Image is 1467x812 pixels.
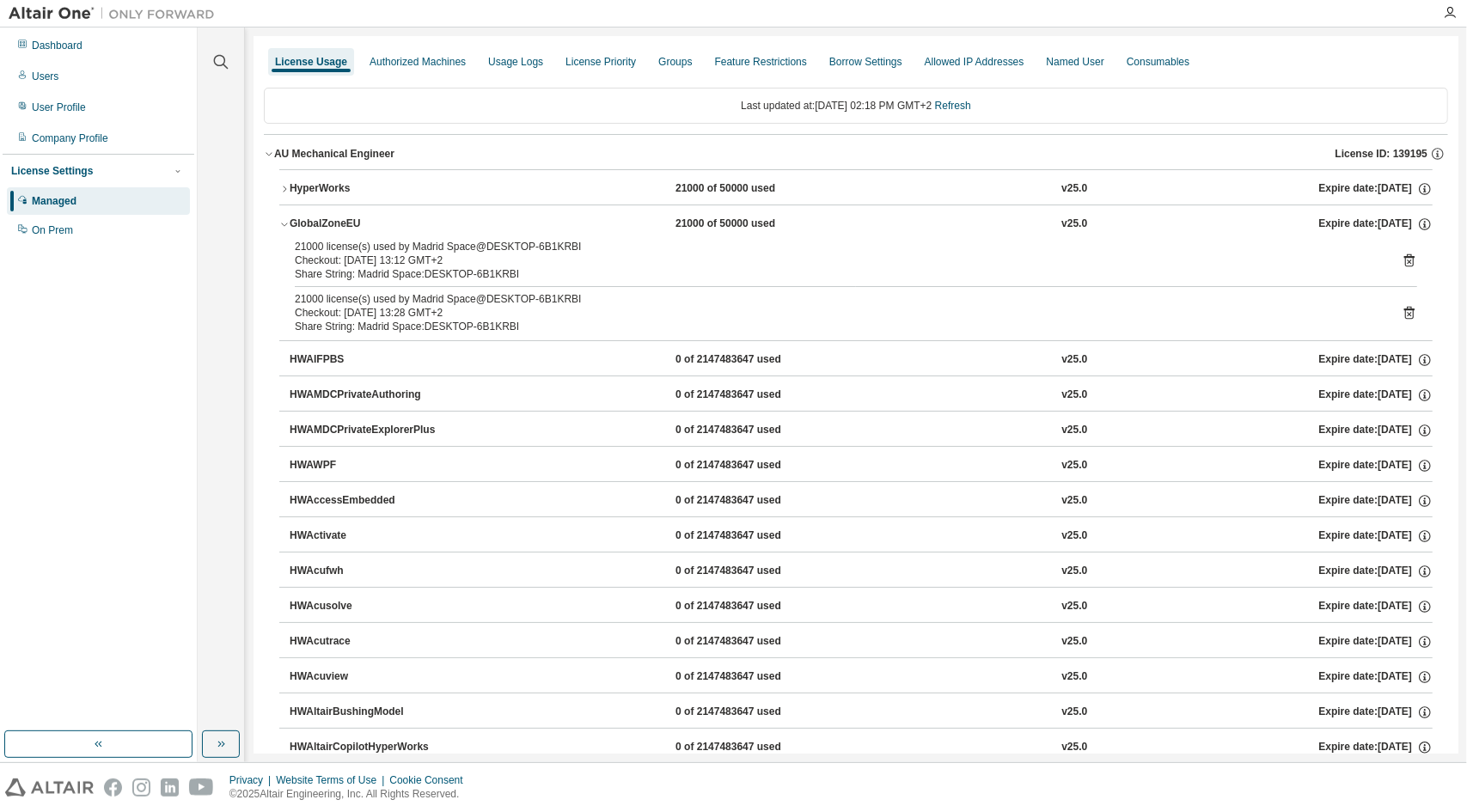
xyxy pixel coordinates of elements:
div: HWAIFPBS [290,352,444,368]
button: AU Mechanical EngineerLicense ID: 139195 [264,135,1448,173]
div: v25.0 [1061,564,1087,579]
div: 21000 license(s) used by Madrid Space@DESKTOP-6B1KRBI [295,292,1376,306]
div: 0 of 2147483647 used [675,564,830,579]
img: facebook.svg [104,778,122,797]
div: Expire date: [DATE] [1319,528,1433,544]
div: HWAcufwh [290,564,444,579]
div: 0 of 2147483647 used [675,458,830,473]
div: Expire date: [DATE] [1319,564,1433,579]
div: User Profile [32,101,86,114]
button: HWAMDCPrivateAuthoring0 of 2147483647 usedv25.0Expire date:[DATE] [290,376,1433,414]
div: Cookie Consent [389,773,473,787]
div: v25.0 [1061,634,1087,650]
button: HWAltairCopilotHyperWorks0 of 2147483647 usedv25.0Expire date:[DATE] [290,729,1433,766]
div: License Usage [275,55,347,69]
div: Expire date: [DATE] [1319,388,1433,403]
p: © 2025 Altair Engineering, Inc. All Rights Reserved. [229,787,474,802]
div: Expire date: [DATE] [1318,181,1432,197]
div: 21000 of 50000 used [675,181,830,197]
button: HWAcusolve0 of 2147483647 usedv25.0Expire date:[DATE] [290,588,1433,626]
div: Checkout: [DATE] 13:28 GMT+2 [295,306,1376,320]
div: HyperWorks [290,181,444,197]
div: Named User [1046,55,1103,69]
div: HWAWPF [290,458,444,473]
div: v25.0 [1061,388,1087,403]
div: Expire date: [DATE] [1319,493,1433,509]
div: 0 of 2147483647 used [675,352,830,368]
button: HWAcufwh0 of 2147483647 usedv25.0Expire date:[DATE] [290,553,1433,590]
div: 21000 license(s) used by Madrid Space@DESKTOP-6B1KRBI [295,240,1376,253]
div: v25.0 [1061,599,1087,614]
button: HWAccessEmbedded0 of 2147483647 usedv25.0Expire date:[DATE] [290,482,1433,520]
div: Dashboard [32,39,83,52]
div: 21000 of 50000 used [675,217,830,232]
div: Expire date: [DATE] [1319,458,1433,473]
div: Website Terms of Use [276,773,389,787]
div: Groups [658,55,692,69]
button: HWAMDCPrivateExplorerPlus0 of 2147483647 usedv25.0Expire date:[DATE] [290,412,1433,449]
div: v25.0 [1061,458,1087,473]
button: HWAWPF0 of 2147483647 usedv25.0Expire date:[DATE] [290,447,1433,485]
div: HWAcuview [290,669,444,685]
div: Share String: Madrid Space:DESKTOP-6B1KRBI [295,267,1376,281]
div: Expire date: [DATE] [1319,423,1433,438]
div: Expire date: [DATE] [1318,217,1432,232]
div: v25.0 [1061,423,1087,438]
div: Usage Logs [488,55,543,69]
div: v25.0 [1061,528,1087,544]
div: HWAcutrace [290,634,444,650]
div: Share String: Madrid Space:DESKTOP-6B1KRBI [295,320,1376,333]
div: Expire date: [DATE] [1319,634,1433,650]
div: v25.0 [1061,493,1087,509]
div: 0 of 2147483647 used [675,388,830,403]
button: HWAcutrace0 of 2147483647 usedv25.0Expire date:[DATE] [290,623,1433,661]
div: Privacy [229,773,276,787]
div: v25.0 [1061,705,1087,720]
img: youtube.svg [189,778,214,797]
div: 0 of 2147483647 used [675,669,830,685]
div: License Settings [11,164,93,178]
div: 0 of 2147483647 used [675,634,830,650]
div: Expire date: [DATE] [1319,740,1433,755]
div: 0 of 2147483647 used [675,705,830,720]
div: AU Mechanical Engineer [274,147,394,161]
div: Managed [32,194,76,208]
button: GlobalZoneEU21000 of 50000 usedv25.0Expire date:[DATE] [279,205,1433,243]
div: Feature Restrictions [715,55,807,69]
div: HWAcusolve [290,599,444,614]
div: 0 of 2147483647 used [675,528,830,544]
div: HWAMDCPrivateExplorerPlus [290,423,444,438]
button: HWAltairBushingModel0 of 2147483647 usedv25.0Expire date:[DATE] [290,693,1433,731]
div: v25.0 [1061,740,1087,755]
div: Expire date: [DATE] [1319,669,1433,685]
div: 0 of 2147483647 used [675,599,830,614]
div: v25.0 [1061,352,1087,368]
div: Borrow Settings [829,55,902,69]
div: v25.0 [1061,217,1087,232]
div: v25.0 [1061,181,1087,197]
div: On Prem [32,223,73,237]
div: 0 of 2147483647 used [675,423,830,438]
button: HyperWorks21000 of 50000 usedv25.0Expire date:[DATE] [279,170,1433,208]
img: linkedin.svg [161,778,179,797]
div: Allowed IP Addresses [925,55,1024,69]
button: HWActivate0 of 2147483647 usedv25.0Expire date:[DATE] [290,517,1433,555]
div: License Priority [565,55,636,69]
div: HWAccessEmbedded [290,493,444,509]
div: Authorized Machines [370,55,466,69]
div: Checkout: [DATE] 13:12 GMT+2 [295,253,1376,267]
div: HWActivate [290,528,444,544]
div: Expire date: [DATE] [1319,705,1433,720]
div: HWAltairBushingModel [290,705,444,720]
button: HWAIFPBS0 of 2147483647 usedv25.0Expire date:[DATE] [290,341,1433,379]
button: HWAcuview0 of 2147483647 usedv25.0Expire date:[DATE] [290,658,1433,696]
img: instagram.svg [132,778,150,797]
div: 0 of 2147483647 used [675,740,830,755]
img: Altair One [9,5,223,22]
div: Consumables [1127,55,1189,69]
div: Company Profile [32,131,108,145]
div: 0 of 2147483647 used [675,493,830,509]
div: Users [32,70,58,83]
a: Refresh [935,100,971,112]
span: License ID: 139195 [1336,147,1427,161]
